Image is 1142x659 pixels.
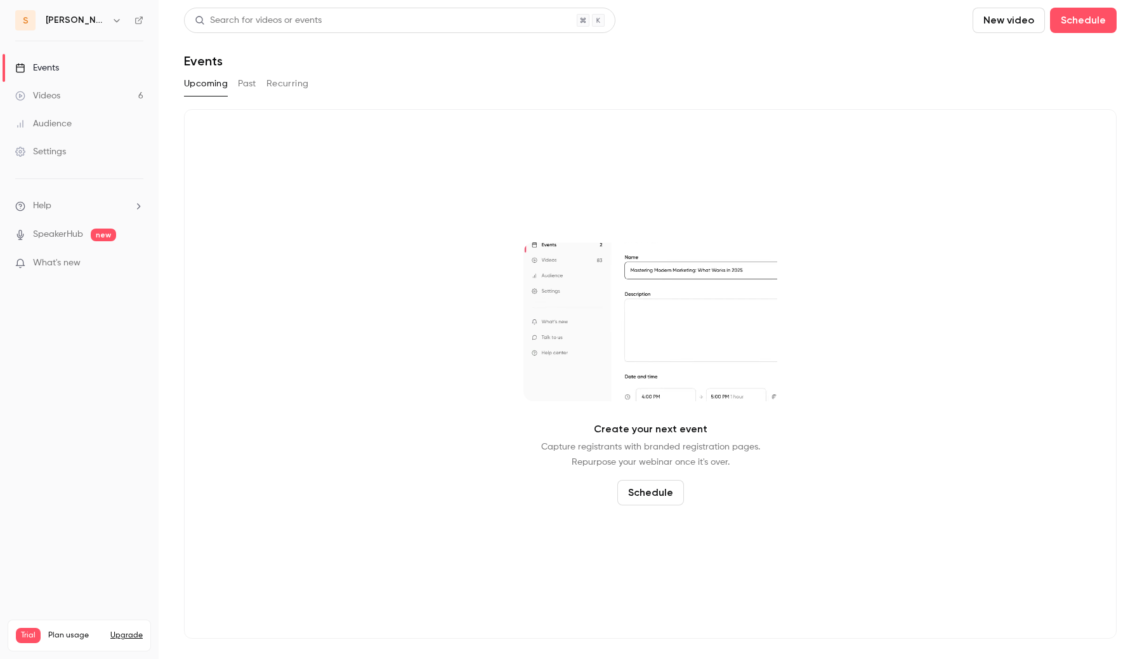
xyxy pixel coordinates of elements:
[33,228,83,241] a: SpeakerHub
[48,630,103,641] span: Plan usage
[16,628,41,643] span: Trial
[23,14,29,27] span: s
[195,14,322,27] div: Search for videos or events
[594,422,707,437] p: Create your next event
[33,256,81,270] span: What's new
[15,199,143,213] li: help-dropdown-opener
[541,439,760,470] p: Capture registrants with branded registration pages. Repurpose your webinar once it's over.
[184,74,228,94] button: Upcoming
[46,14,107,27] h6: [PERSON_NAME]
[15,62,59,74] div: Events
[91,229,116,241] span: new
[15,117,72,130] div: Audience
[15,90,60,102] div: Videos
[15,145,66,158] div: Settings
[617,480,684,505] button: Schedule
[1050,8,1117,33] button: Schedule
[110,630,143,641] button: Upgrade
[184,53,223,69] h1: Events
[128,258,143,269] iframe: Noticeable Trigger
[33,199,51,213] span: Help
[266,74,309,94] button: Recurring
[973,8,1045,33] button: New video
[238,74,256,94] button: Past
